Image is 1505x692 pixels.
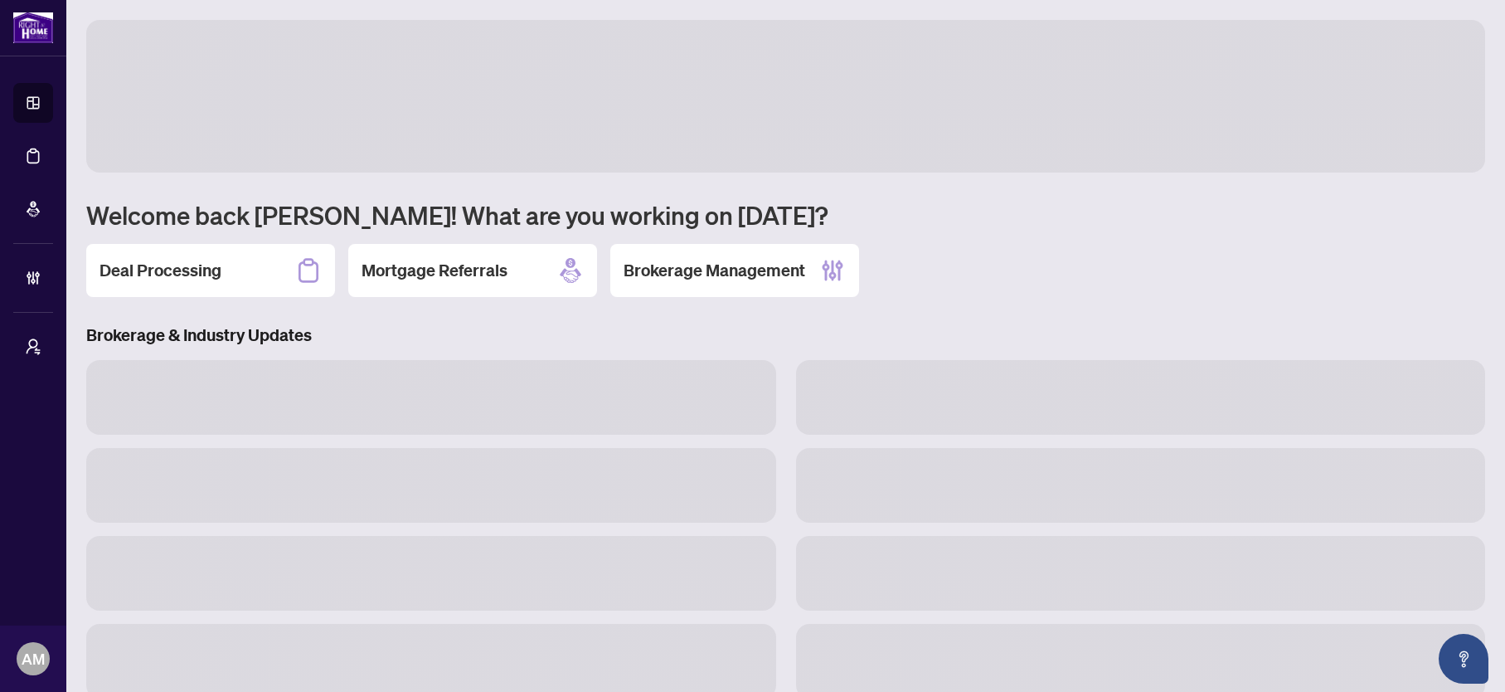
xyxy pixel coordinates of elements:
img: logo [13,12,53,43]
h1: Welcome back [PERSON_NAME]! What are you working on [DATE]? [86,199,1485,231]
h2: Deal Processing [100,259,221,282]
h2: Mortgage Referrals [362,259,507,282]
span: AM [22,647,45,670]
h3: Brokerage & Industry Updates [86,324,1485,347]
button: Open asap [1439,634,1488,684]
h2: Brokerage Management [624,259,805,282]
span: user-switch [25,339,41,355]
